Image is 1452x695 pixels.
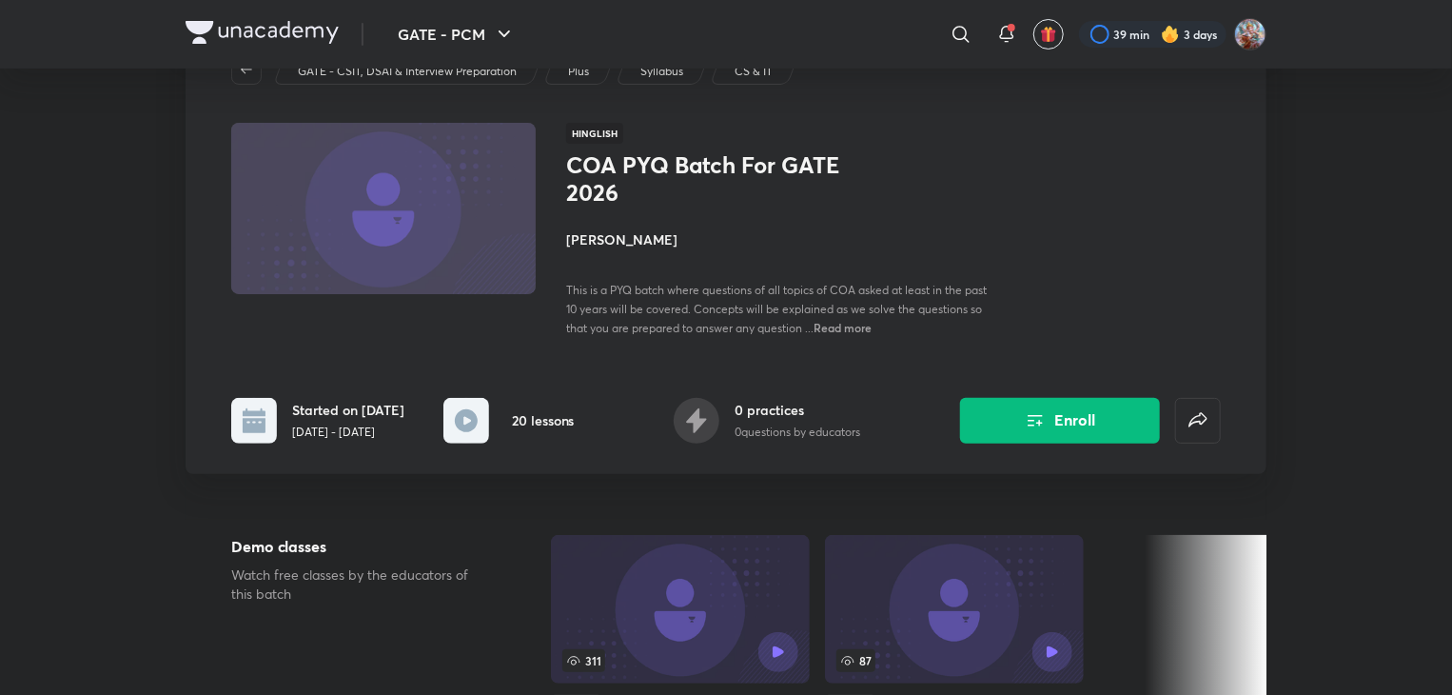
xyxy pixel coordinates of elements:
p: [DATE] - [DATE] [292,424,404,441]
p: 0 questions by educators [735,424,860,441]
button: GATE - PCM [386,15,527,53]
span: 311 [562,649,605,672]
img: streak [1161,25,1180,44]
p: CS & IT [735,63,773,80]
a: GATE - CSIT, DSAI & Interview Preparation [295,63,520,80]
button: avatar [1033,19,1064,50]
a: Company Logo [186,21,339,49]
h6: Started on [DATE] [292,400,404,420]
a: Plus [565,63,593,80]
h6: 0 practices [735,400,860,420]
a: CS & IT [732,63,776,80]
p: Watch free classes by the educators of this batch [231,566,490,604]
button: false [1175,398,1221,444]
span: Hinglish [566,123,623,144]
span: 87 [836,649,875,672]
h5: Demo classes [231,535,490,558]
p: GATE - CSIT, DSAI & Interview Preparation [298,63,517,80]
span: Read more [814,320,872,335]
img: Thumbnail [228,121,539,296]
img: Company Logo [186,21,339,44]
p: Plus [568,63,589,80]
h6: 20 lessons [512,410,575,430]
span: This is a PYQ batch where questions of all topics of COA asked at least in the past 10 years will... [566,283,987,335]
p: Syllabus [640,63,683,80]
button: Enroll [960,398,1160,444]
img: Divya [1234,18,1266,50]
h4: [PERSON_NAME] [566,229,992,249]
h1: COA PYQ Batch For GATE 2026 [566,151,877,207]
img: avatar [1040,26,1057,43]
a: Syllabus [638,63,687,80]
